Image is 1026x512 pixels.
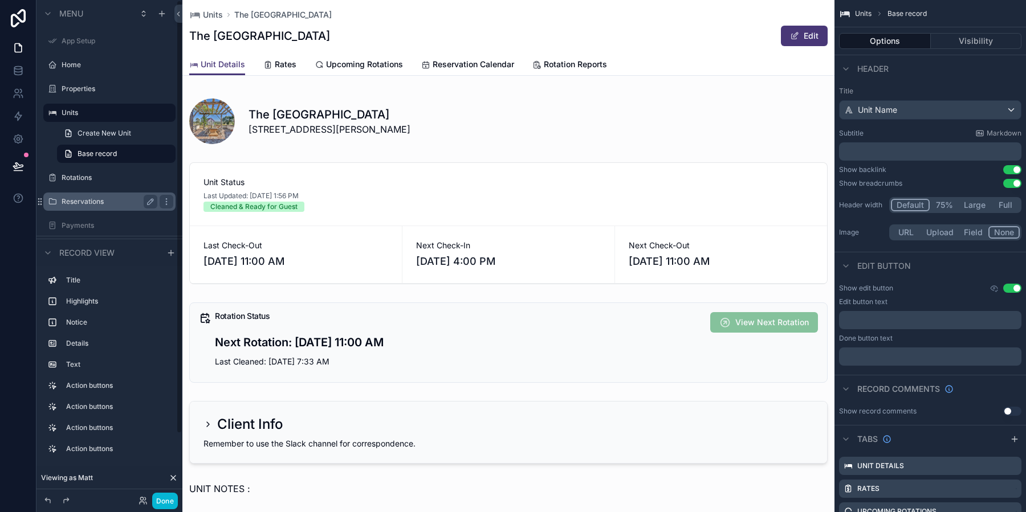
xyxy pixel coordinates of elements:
[78,149,117,158] span: Base record
[544,59,607,70] span: Rotation Reports
[839,228,885,237] label: Image
[839,200,885,210] label: Header width
[66,318,171,327] label: Notice
[991,199,1020,211] button: Full
[263,54,296,77] a: Rates
[839,297,887,306] label: Edit button text
[891,226,921,239] button: URL
[66,339,171,348] label: Details
[41,473,93,482] span: Viewing as Matt
[326,59,403,70] span: Upcoming Rotations
[59,8,83,19] span: Menu
[66,444,171,453] label: Action buttons
[857,383,940,395] span: Record comments
[532,54,607,77] a: Rotation Reports
[201,59,245,70] span: Unit Details
[234,9,332,21] a: The [GEOGRAPHIC_DATA]
[62,173,173,182] label: Rotations
[189,28,330,44] h1: The [GEOGRAPHIC_DATA]
[62,197,153,206] label: Reservations
[857,63,889,75] span: Header
[988,226,1020,239] button: None
[857,484,880,493] label: Rates
[62,221,173,230] label: Payments
[66,276,171,285] label: Title
[203,9,223,21] span: Units
[839,179,902,188] div: Show breadcrumbs
[891,199,930,211] button: Default
[921,226,959,239] button: Upload
[839,347,1021,366] div: scrollable content
[858,104,897,116] span: Unit Name
[857,433,878,445] span: Tabs
[66,297,171,306] label: Highlights
[152,493,178,509] button: Done
[66,360,171,369] label: Text
[839,129,864,138] label: Subtitle
[62,108,169,117] label: Units
[781,26,828,46] button: Edit
[839,334,893,343] label: Done button text
[315,54,403,77] a: Upcoming Rotations
[857,461,904,470] label: Unit Details
[433,59,514,70] span: Reservation Calendar
[78,129,131,138] span: Create New Unit
[189,54,245,76] a: Unit Details
[855,9,872,18] span: Units
[839,100,1021,120] button: Unit Name
[857,260,911,272] span: Edit button
[66,381,171,390] label: Action buttons
[59,247,115,259] span: Record view
[62,60,173,69] label: Home
[66,402,171,411] label: Action buttons
[839,87,1021,96] label: Title
[959,199,991,211] button: Large
[839,33,931,49] button: Options
[887,9,927,18] span: Base record
[839,142,1021,161] div: scrollable content
[839,311,1021,329] div: scrollable content
[57,145,176,163] a: Base record
[959,226,989,239] button: Field
[421,54,514,77] a: Reservation Calendar
[839,407,917,416] div: Show record comments
[987,129,1021,138] span: Markdown
[62,36,173,46] label: App Setup
[275,59,296,70] span: Rates
[975,129,1021,138] a: Markdown
[189,9,223,21] a: Units
[62,84,173,93] label: Properties
[839,284,893,293] label: Show edit button
[930,199,959,211] button: 75%
[839,165,886,174] div: Show backlink
[66,465,171,474] label: Divider
[57,124,176,142] a: Create New Unit
[931,33,1022,49] button: Visibility
[36,266,182,471] div: scrollable content
[66,423,171,432] label: Action buttons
